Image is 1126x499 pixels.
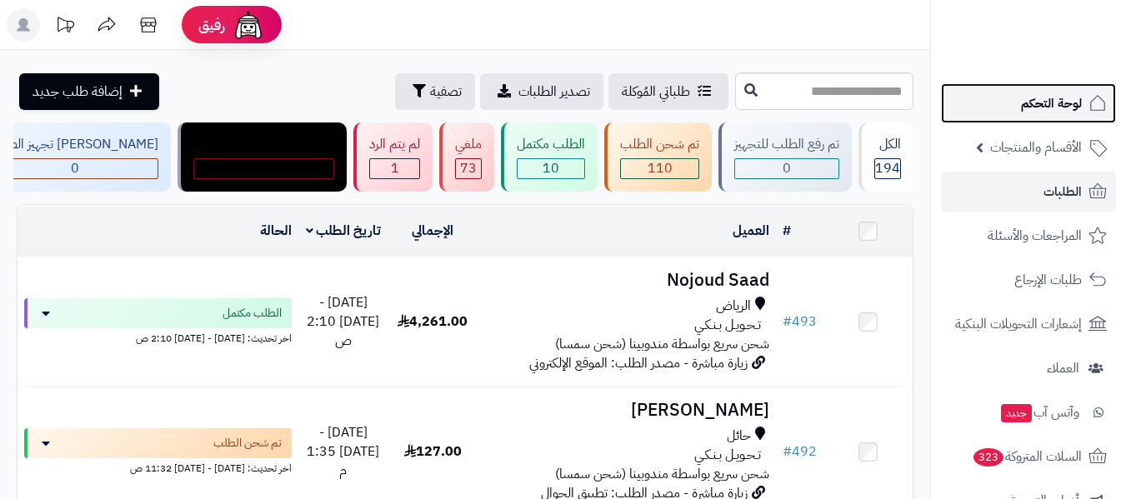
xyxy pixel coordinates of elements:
button: تصفية [395,73,475,110]
span: الطلبات [1043,180,1082,203]
span: إضافة طلب جديد [33,82,123,102]
a: السلات المتروكة323 [941,437,1116,477]
div: مندوب توصيل داخل الرياض [193,135,334,154]
span: المراجعات والأسئلة [988,224,1082,247]
a: الحالة [260,221,292,241]
a: الطلبات [941,172,1116,212]
span: [DATE] - [DATE] 2:10 ص [307,292,379,351]
a: لم يتم الرد 1 [350,122,436,192]
span: # [783,442,792,462]
a: لوحة التحكم [941,83,1116,123]
span: 194 [875,158,900,178]
span: طلباتي المُوكلة [622,82,690,102]
span: 110 [648,158,673,178]
div: ملغي [455,135,482,154]
div: اخر تحديث: [DATE] - [DATE] 2:10 ص [24,328,292,346]
span: 73 [460,158,477,178]
span: شحن سريع بواسطة مندوبينا (شحن سمسا) [555,464,769,484]
a: # [783,221,791,241]
span: تصدير الطلبات [518,82,590,102]
span: زيارة مباشرة - مصدر الطلب: الموقع الإلكتروني [529,353,748,373]
a: العميل [733,221,769,241]
a: الطلب مكتمل 10 [498,122,601,192]
span: لوحة التحكم [1021,92,1082,115]
div: 110 [621,159,698,178]
span: 1 [391,158,399,178]
span: 0 [71,158,79,178]
div: اخر تحديث: [DATE] - [DATE] 11:32 ص [24,458,292,476]
span: رفيق [198,15,225,35]
div: لم يتم الرد [369,135,420,154]
span: الرياض [716,297,751,316]
a: تصدير الطلبات [480,73,603,110]
a: #492 [783,442,817,462]
a: إشعارات التحويلات البنكية [941,304,1116,344]
span: 10 [543,158,559,178]
a: تم شحن الطلب 110 [601,122,715,192]
a: تحديثات المنصة [44,8,86,46]
a: العملاء [941,348,1116,388]
h3: [PERSON_NAME] [484,401,769,420]
a: إضافة طلب جديد [19,73,159,110]
img: ai-face.png [232,8,265,42]
div: الطلب مكتمل [517,135,585,154]
div: 1 [370,159,419,178]
a: #493 [783,312,817,332]
span: شحن سريع بواسطة مندوبينا (شحن سمسا) [555,334,769,354]
div: 10 [518,159,584,178]
span: 0 [783,158,791,178]
div: تم شحن الطلب [620,135,699,154]
span: العملاء [1047,357,1079,380]
a: تم رفع الطلب للتجهيز 0 [715,122,855,192]
span: إشعارات التحويلات البنكية [955,312,1082,336]
h3: Nojoud Saad [484,271,769,290]
a: طلبات الإرجاع [941,260,1116,300]
a: طلباتي المُوكلة [608,73,728,110]
div: 0 [194,159,333,178]
span: الطلب مكتمل [223,305,282,322]
span: حائل [727,427,751,446]
span: 0 [260,158,268,178]
a: مندوب توصيل داخل الرياض 0 [174,122,350,192]
span: تصفية [430,82,462,102]
span: # [783,312,792,332]
div: الكل [874,135,901,154]
a: وآتس آبجديد [941,392,1116,432]
a: الإجمالي [412,221,453,241]
a: تاريخ الطلب [306,221,382,241]
span: 323 [973,448,1003,467]
a: ملغي 73 [436,122,498,192]
span: تـحـويـل بـنـكـي [694,316,761,335]
span: الأقسام والمنتجات [990,136,1082,159]
span: تـحـويـل بـنـكـي [694,446,761,465]
span: تم شحن الطلب [213,435,282,452]
span: جديد [1001,404,1032,422]
div: 73 [456,159,481,178]
span: وآتس آب [999,401,1079,424]
a: المراجعات والأسئلة [941,216,1116,256]
div: 0 [735,159,838,178]
a: الكل194 [855,122,917,192]
span: 127.00 [404,442,462,462]
span: السلات المتروكة [972,445,1082,468]
div: تم رفع الطلب للتجهيز [734,135,839,154]
span: طلبات الإرجاع [1014,268,1082,292]
span: 4,261.00 [398,312,468,332]
span: [DATE] - [DATE] 1:35 م [307,422,379,481]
